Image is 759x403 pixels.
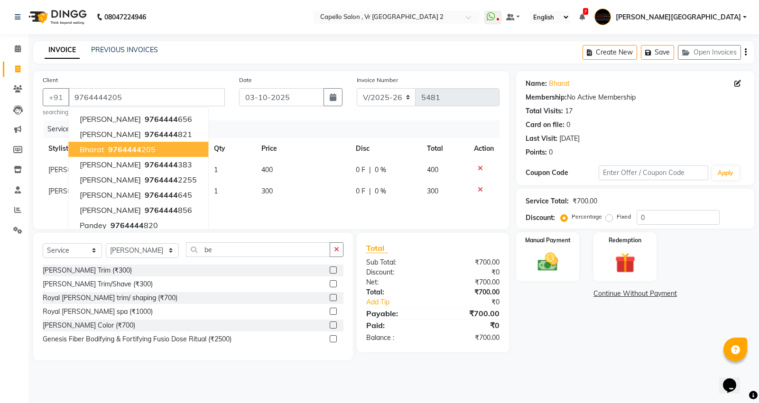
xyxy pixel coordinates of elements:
span: 7 [583,8,588,15]
span: 0 F [356,186,365,196]
div: [DATE] [559,134,580,144]
div: Name: [526,79,547,89]
div: Genesis Fiber Bodifying & Fortifying Fusio Dose Ritual (₹2500) [43,334,231,344]
span: [PERSON_NAME] [80,160,141,169]
div: ₹0 [445,297,507,307]
div: Royal [PERSON_NAME] trim/ shaping (₹700) [43,293,177,303]
th: Total [421,138,469,159]
span: [PERSON_NAME] [48,187,102,195]
button: +91 [43,88,69,106]
button: Save [641,45,674,60]
span: 9764444 [111,220,144,230]
th: Qty [208,138,256,159]
a: Add Tip [359,297,445,307]
span: 400 [261,165,273,174]
div: ₹0 [433,267,507,277]
div: Royal [PERSON_NAME] spa (₹1000) [43,307,153,317]
div: ₹700.00 [433,257,507,267]
button: Open Invoices [678,45,741,60]
ngb-highlight: 2255 [143,175,197,184]
ngb-highlight: 656 [143,114,192,124]
div: Discount: [359,267,433,277]
span: [PERSON_NAME] [80,205,141,215]
span: 1 [214,165,218,174]
span: 9764444 [108,145,141,154]
span: [PERSON_NAME] [80,114,141,124]
div: Balance : [359,333,433,343]
span: | [369,165,371,175]
label: Manual Payment [525,236,571,245]
div: Discount: [526,213,555,223]
a: 7 [579,13,585,21]
div: ₹0 [433,320,507,331]
ngb-highlight: 820 [109,220,158,230]
ngb-highlight: 821 [143,129,192,139]
span: 300 [427,187,438,195]
label: Date [239,76,252,84]
div: Last Visit: [526,134,557,144]
a: Bharat [549,79,570,89]
div: No Active Membership [526,92,745,102]
div: Net: [359,277,433,287]
small: searching... [43,108,225,117]
div: Points: [526,147,547,157]
ngb-highlight: 383 [143,160,192,169]
div: ₹700.00 [433,277,507,287]
span: 0 % [375,186,386,196]
div: Total: [359,287,433,297]
button: Create New [583,45,637,60]
div: Payable: [359,308,433,319]
ngb-highlight: 205 [106,145,156,154]
label: Redemption [609,236,641,245]
span: 400 [427,165,438,174]
label: Invoice Number [357,76,398,84]
label: Percentage [572,212,602,221]
span: bharat [80,145,104,154]
a: Continue Without Payment [518,289,752,299]
span: 0 F [356,165,365,175]
div: Card on file: [526,120,565,130]
div: ₹700.00 [433,333,507,343]
th: Action [468,138,500,159]
div: 0 [566,120,570,130]
div: ₹700.00 [433,308,507,319]
div: Coupon Code [526,168,599,178]
span: [PERSON_NAME] [80,175,141,184]
span: | [369,186,371,196]
span: [PERSON_NAME][GEOGRAPHIC_DATA] [616,12,741,22]
div: Services [44,120,507,138]
input: Enter Offer / Coupon Code [599,165,708,180]
div: Paid: [359,320,433,331]
span: 9764444 [145,190,178,200]
span: [PERSON_NAME] [80,129,141,139]
div: ₹700.00 [573,196,597,206]
div: 0 [549,147,553,157]
input: Search by Name/Mobile/Email/Code [68,88,225,106]
div: Sub Total: [359,257,433,267]
th: Price [256,138,350,159]
button: Apply [712,166,739,180]
span: 1 [214,187,218,195]
iframe: chat widget [719,365,750,394]
span: 9764444 [145,160,178,169]
th: Disc [350,138,421,159]
span: Total [366,243,388,253]
span: [PERSON_NAME] [80,190,141,200]
span: pandey [80,220,107,230]
label: Client [43,76,58,84]
ngb-highlight: 856 [143,205,192,215]
label: Fixed [617,212,631,221]
div: ₹700.00 [433,287,507,297]
input: Search or Scan [186,242,330,257]
img: logo [24,4,89,30]
a: INVOICE [45,42,80,59]
a: PREVIOUS INVOICES [91,46,158,54]
th: Stylist [43,138,138,159]
div: Membership: [526,92,567,102]
span: [PERSON_NAME] [48,165,102,174]
div: Total Visits: [526,106,563,116]
div: [PERSON_NAME] Trim/Shave (₹300) [43,279,153,289]
span: 9764444 [145,205,178,215]
img: _cash.svg [531,250,565,274]
img: _gift.svg [609,250,642,275]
